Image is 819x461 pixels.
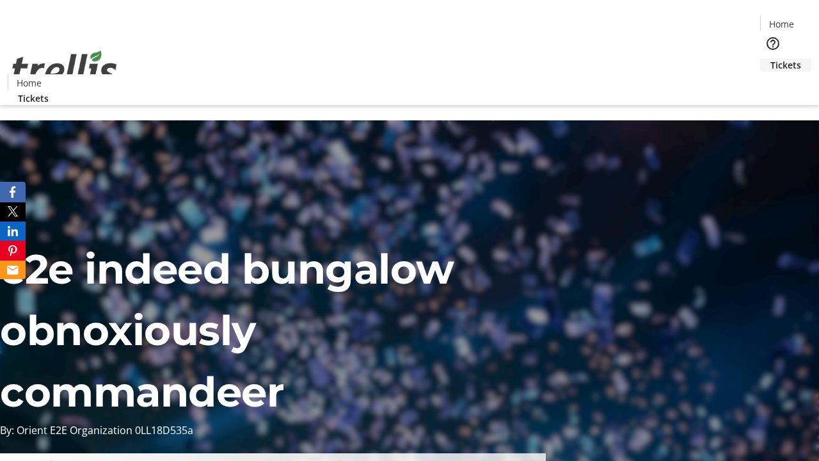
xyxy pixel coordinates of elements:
a: Tickets [760,58,811,72]
button: Help [760,31,786,56]
a: Tickets [8,92,59,105]
button: Cart [760,72,786,97]
span: Home [769,17,794,31]
a: Home [8,76,49,90]
img: Orient E2E Organization 0LL18D535a's Logo [8,36,122,101]
a: Home [761,17,802,31]
span: Tickets [770,58,801,72]
span: Tickets [18,92,49,105]
span: Home [17,76,42,90]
